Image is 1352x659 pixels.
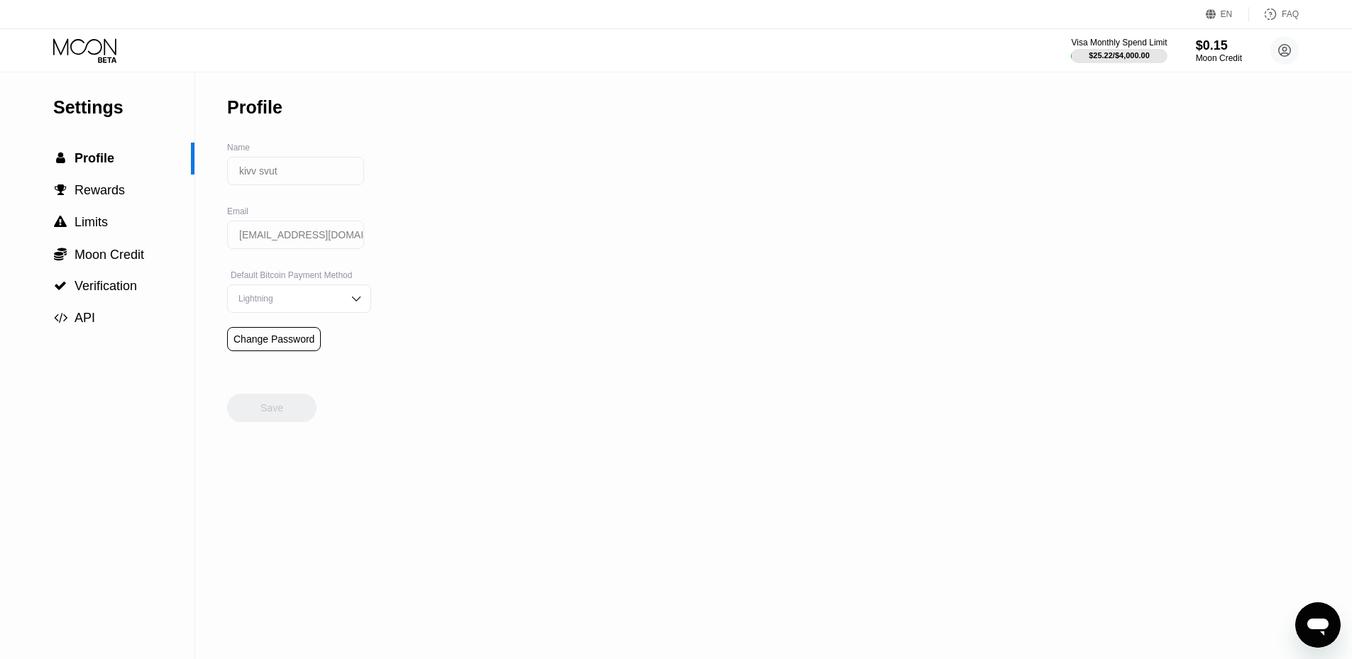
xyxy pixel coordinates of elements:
[227,97,282,118] div: Profile
[227,206,371,216] div: Email
[75,151,114,165] span: Profile
[1196,53,1242,63] div: Moon Credit
[1249,7,1299,21] div: FAQ
[54,279,67,292] span: 
[75,183,125,197] span: Rewards
[54,216,67,228] span: 
[53,279,67,292] div: 
[1071,38,1167,63] div: Visa Monthly Spend Limit$25.22/$4,000.00
[55,184,67,196] span: 
[56,152,65,165] span: 
[75,248,144,262] span: Moon Credit
[1089,51,1150,60] div: $25.22 / $4,000.00
[1206,7,1249,21] div: EN
[53,184,67,196] div: 
[53,216,67,228] div: 
[1196,38,1242,63] div: $0.15Moon Credit
[54,311,67,324] span: 
[53,97,194,118] div: Settings
[1221,9,1233,19] div: EN
[235,294,342,304] div: Lightning
[54,247,67,261] span: 
[53,311,67,324] div: 
[227,270,371,280] div: Default Bitcoin Payment Method
[53,247,67,261] div: 
[1282,9,1299,19] div: FAQ
[75,215,108,229] span: Limits
[227,143,371,153] div: Name
[75,311,95,325] span: API
[75,279,137,293] span: Verification
[53,152,67,165] div: 
[1295,602,1341,648] iframe: Button to launch messaging window
[1071,38,1167,48] div: Visa Monthly Spend Limit
[233,333,314,345] div: Change Password
[1196,38,1242,53] div: $0.15
[227,327,321,351] div: Change Password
